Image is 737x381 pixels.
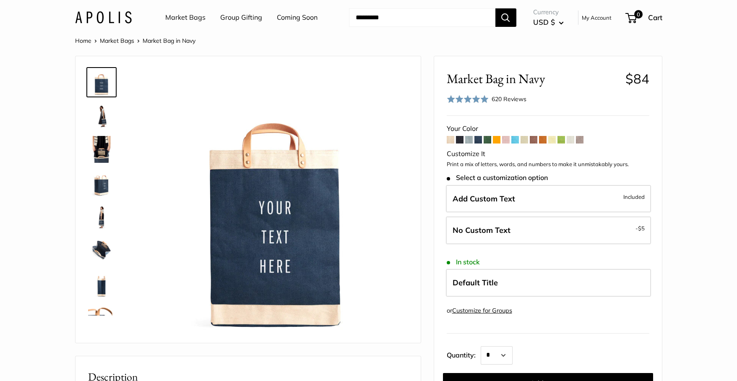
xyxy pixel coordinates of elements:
[86,235,117,265] a: Market Bag in Navy
[533,18,555,26] span: USD $
[447,174,548,182] span: Select a customization option
[88,170,115,196] img: Market Bag in Navy
[143,69,408,334] img: Market Bag in Navy
[86,201,117,232] a: Market Bag in Navy
[533,16,564,29] button: USD $
[75,35,195,46] nav: Breadcrumb
[492,95,526,103] span: 620 Reviews
[88,102,115,129] img: Market Bag in Navy
[447,71,619,86] span: Market Bag in Navy
[533,6,564,18] span: Currency
[88,203,115,230] img: Market Bag in Navy
[447,160,649,169] p: Print a mix of letters, words, and numbers to make it unmistakably yours.
[86,168,117,198] a: Market Bag in Navy
[447,344,481,365] label: Quantity:
[453,194,515,204] span: Add Custom Text
[623,192,645,202] span: Included
[86,269,117,299] a: Market Bag in Navy
[88,270,115,297] img: Market Bag in Navy
[582,13,612,23] a: My Account
[88,136,115,163] img: Market Bag in Navy
[88,304,115,331] img: Market Bag in Navy
[88,237,115,264] img: Market Bag in Navy
[446,217,651,244] label: Leave Blank
[86,67,117,97] a: Market Bag in Navy
[447,258,480,266] span: In stock
[635,223,645,233] span: -
[452,307,512,314] a: Customize for Groups
[447,305,512,316] div: or
[453,278,498,287] span: Default Title
[86,101,117,131] a: Market Bag in Navy
[634,10,642,18] span: 0
[143,37,195,44] span: Market Bag in Navy
[495,8,516,27] button: Search
[447,123,649,135] div: Your Color
[100,37,134,44] a: Market Bags
[447,148,649,160] div: Customize It
[349,8,495,27] input: Search...
[446,269,651,297] label: Default Title
[446,185,651,213] label: Add Custom Text
[86,302,117,332] a: Market Bag in Navy
[626,11,662,24] a: 0 Cart
[220,11,262,24] a: Group Gifting
[75,11,132,23] img: Apolis
[648,13,662,22] span: Cart
[277,11,318,24] a: Coming Soon
[86,134,117,164] a: Market Bag in Navy
[88,69,115,96] img: Market Bag in Navy
[75,37,91,44] a: Home
[625,70,649,87] span: $84
[638,225,645,232] span: $5
[453,225,510,235] span: No Custom Text
[165,11,206,24] a: Market Bags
